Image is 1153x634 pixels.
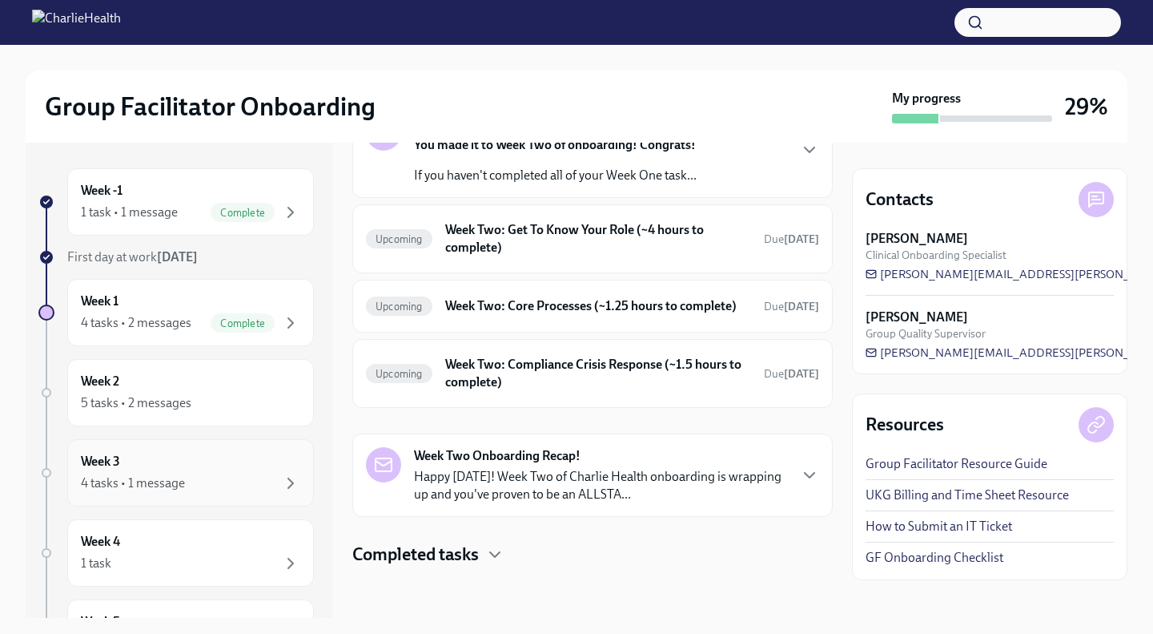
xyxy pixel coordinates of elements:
[784,232,819,246] strong: [DATE]
[866,518,1012,535] a: How to Submit an IT Ticket
[81,373,119,390] h6: Week 2
[81,474,185,492] div: 4 tasks • 1 message
[764,299,819,314] span: September 29th, 2025 10:00
[366,353,819,394] a: UpcomingWeek Two: Compliance Crisis Response (~1.5 hours to complete)Due[DATE]
[866,248,1006,263] span: Clinical Onboarding Specialist
[764,366,819,382] span: September 29th, 2025 10:00
[866,455,1047,473] a: Group Facilitator Resource Guide
[81,613,120,631] h6: Week 5
[866,309,968,326] strong: [PERSON_NAME]
[81,533,120,551] h6: Week 4
[38,359,314,426] a: Week 25 tasks • 2 messages
[81,394,191,412] div: 5 tasks • 2 messages
[366,293,819,319] a: UpcomingWeek Two: Core Processes (~1.25 hours to complete)Due[DATE]
[366,368,432,380] span: Upcoming
[445,297,751,315] h6: Week Two: Core Processes (~1.25 hours to complete)
[366,218,819,260] a: UpcomingWeek Two: Get To Know Your Role (~4 hours to complete)Due[DATE]
[414,447,581,465] strong: Week Two Onboarding Recap!
[866,188,934,212] h4: Contacts
[764,367,819,381] span: Due
[38,248,314,266] a: First day at work[DATE]
[445,356,751,391] h6: Week Two: Compliance Crisis Response (~1.5 hours to complete)
[445,221,751,256] h6: Week Two: Get To Know Your Role (~4 hours to complete)
[764,300,819,313] span: Due
[764,232,819,247] span: September 29th, 2025 10:00
[352,543,833,567] div: Completed tasks
[366,233,432,245] span: Upcoming
[38,168,314,236] a: Week -11 task • 1 messageComplete
[81,555,111,572] div: 1 task
[784,367,819,381] strong: [DATE]
[38,439,314,507] a: Week 34 tasks • 1 message
[866,549,1003,567] a: GF Onboarding Checklist
[81,314,191,332] div: 4 tasks • 2 messages
[366,301,432,313] span: Upcoming
[414,468,787,503] p: Happy [DATE]! Week Two of Charlie Health onboarding is wrapping up and you've proven to be an ALL...
[352,543,479,567] h4: Completed tasks
[866,487,1069,504] a: UKG Billing and Time Sheet Resource
[866,413,944,437] h4: Resources
[1065,92,1108,121] h3: 29%
[67,249,198,265] span: First day at work
[32,10,121,35] img: CharlieHealth
[81,453,120,470] h6: Week 3
[764,232,819,246] span: Due
[784,300,819,313] strong: [DATE]
[892,90,961,107] strong: My progress
[414,137,696,152] strong: You made it to Week Two of onboarding! Congrats!
[414,167,697,184] p: If you haven't completed all of your Week One task...
[211,207,275,219] span: Complete
[866,230,968,248] strong: [PERSON_NAME]
[38,279,314,346] a: Week 14 tasks • 2 messagesComplete
[81,204,178,221] div: 1 task • 1 message
[157,249,198,265] strong: [DATE]
[38,519,314,587] a: Week 41 task
[866,326,986,341] span: Group Quality Supervisor
[81,182,123,200] h6: Week -1
[211,317,275,329] span: Complete
[45,91,376,123] h2: Group Facilitator Onboarding
[81,293,119,310] h6: Week 1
